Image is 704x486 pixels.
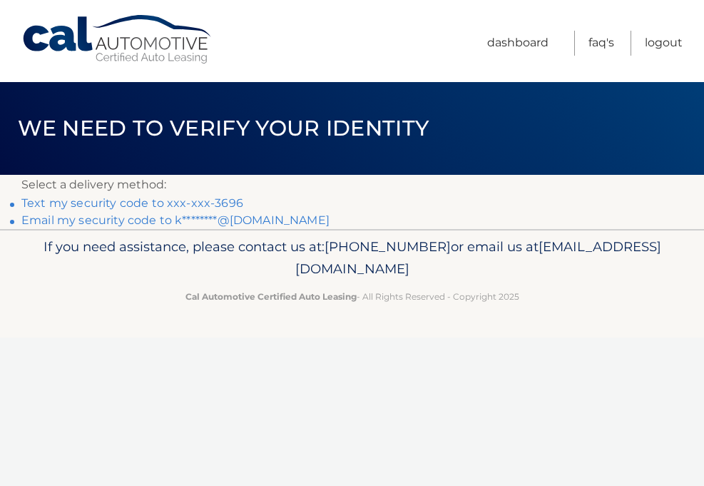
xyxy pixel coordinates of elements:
[21,289,683,304] p: - All Rights Reserved - Copyright 2025
[588,31,614,56] a: FAQ's
[21,236,683,281] p: If you need assistance, please contact us at: or email us at
[21,213,330,227] a: Email my security code to k********@[DOMAIN_NAME]
[185,291,357,302] strong: Cal Automotive Certified Auto Leasing
[21,175,683,195] p: Select a delivery method:
[487,31,549,56] a: Dashboard
[325,238,451,255] span: [PHONE_NUMBER]
[18,115,429,141] span: We need to verify your identity
[21,14,214,65] a: Cal Automotive
[21,196,243,210] a: Text my security code to xxx-xxx-3696
[645,31,683,56] a: Logout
